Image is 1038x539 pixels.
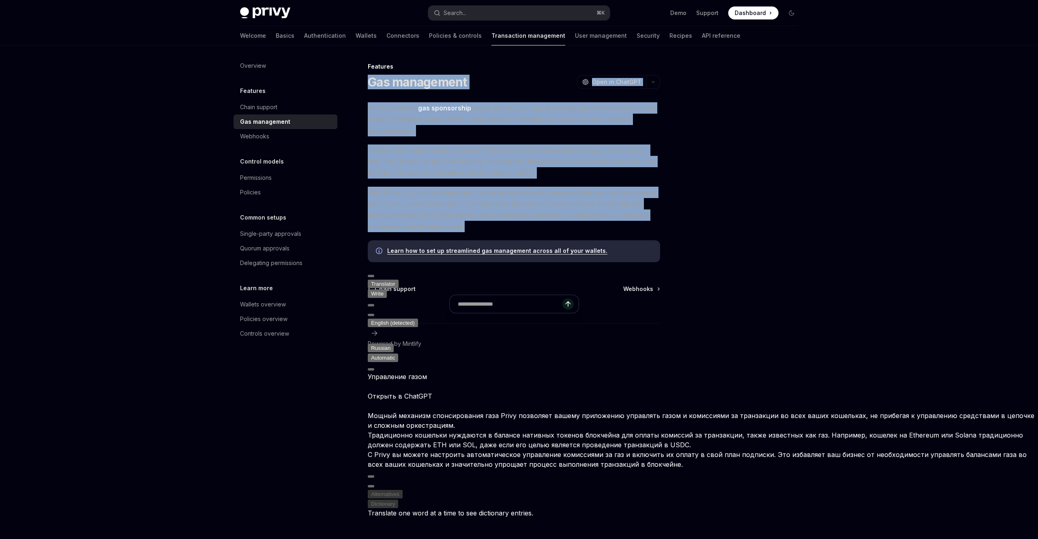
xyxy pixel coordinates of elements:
[240,132,269,141] div: Webhooks
[240,86,266,96] h5: Features
[368,63,660,71] div: Features
[240,188,261,197] div: Policies
[240,157,284,166] h5: Control models
[728,6,778,19] a: Dashboard
[304,26,346,45] a: Authentication
[368,187,660,232] span: With Privy, you can configure gas fees to be automatically managed and payment included as part o...
[240,213,286,222] h5: Common setups
[592,78,641,86] span: Open in ChatGPT
[387,247,607,254] a: Learn how to set up streamlined gas management across all of your wallets.
[234,312,337,326] a: Policies overview
[276,26,294,45] a: Basics
[240,314,287,324] div: Policies overview
[240,283,273,293] h5: Learn more
[670,9,686,17] a: Demo
[368,75,467,89] h1: Gas management
[444,8,466,18] div: Search...
[240,258,302,268] div: Delegating permissions
[234,226,337,241] a: Single-party approvals
[368,102,660,136] span: Privy’s powerful engine allows your app to manage gas and transaction fees across all of your wal...
[240,7,290,19] img: dark logo
[637,26,660,45] a: Security
[234,241,337,256] a: Quorum approvals
[234,58,337,73] a: Overview
[669,26,692,45] a: Recipes
[702,26,740,45] a: API reference
[785,6,798,19] button: Toggle dark mode
[240,102,277,112] div: Chain support
[234,170,337,185] a: Permissions
[234,100,337,114] a: Chain support
[234,114,337,129] a: Gas management
[735,9,766,17] span: Dashboard
[428,6,610,20] button: Search...⌘K
[240,61,266,71] div: Overview
[240,300,286,309] div: Wallets overview
[240,244,290,253] div: Quorum approvals
[418,104,471,112] strong: gas sponsorship
[240,329,289,338] div: Controls overview
[575,26,627,45] a: User management
[240,117,290,127] div: Gas management
[577,75,646,89] button: Open in ChatGPT
[368,144,660,179] span: Traditionally, wallets need a balance of the blockchain’s native token to pay for transaction fee...
[234,256,337,270] a: Delegating permissions
[386,26,419,45] a: Connectors
[596,10,605,16] span: ⌘ K
[234,326,337,341] a: Controls overview
[376,248,384,256] svg: Info
[696,9,718,17] a: Support
[240,173,272,183] div: Permissions
[491,26,565,45] a: Transaction management
[356,26,377,45] a: Wallets
[429,26,482,45] a: Policies & controls
[234,297,337,312] a: Wallets overview
[234,185,337,200] a: Policies
[240,229,301,239] div: Single-party approvals
[234,129,337,144] a: Webhooks
[240,26,266,45] a: Welcome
